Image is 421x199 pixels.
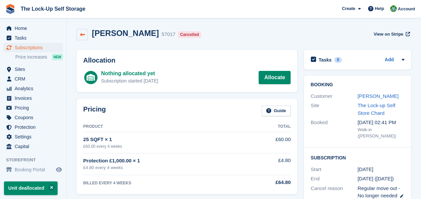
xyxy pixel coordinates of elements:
a: menu [3,33,63,43]
span: Tasks [15,33,55,43]
a: menu [3,43,63,52]
a: menu [3,165,63,174]
img: stora-icon-8386f47178a22dfd0bd8f6a31ec36ba5ce8667c1dd55bd0f319d3a0aa187defe.svg [5,4,15,14]
p: Unit deallocated [4,181,58,195]
a: menu [3,103,63,112]
span: Price increases [15,54,47,60]
a: menu [3,132,63,141]
div: Cancelled [178,31,201,38]
a: menu [3,142,63,151]
span: Capital [15,142,55,151]
h2: Tasks [318,57,331,63]
span: Account [398,6,415,12]
div: £4.80 every 4 weeks [83,164,247,171]
span: Home [15,24,55,33]
td: £60.00 [247,132,291,153]
div: £64.80 [247,179,291,186]
span: [DATE] ([DATE]) [357,176,394,181]
a: menu [3,24,63,33]
div: £60.00 every 4 weeks [83,143,247,149]
img: Andrew Beer [390,5,397,12]
a: Allocate [259,71,291,84]
a: menu [3,94,63,103]
div: Walk-in ([PERSON_NAME]) [357,126,404,139]
a: View on Stripe [371,29,411,40]
a: menu [3,65,63,74]
a: menu [3,74,63,84]
a: menu [3,84,63,93]
div: 0 [334,57,342,63]
time: 2024-10-16 00:00:00 UTC [357,166,373,173]
h2: Subscription [311,154,404,161]
a: Price increases NEW [15,53,63,61]
h2: Pricing [83,105,106,116]
div: Site [311,102,357,117]
a: menu [3,122,63,132]
span: Storefront [6,157,66,163]
div: Nothing allocated yet [101,70,158,78]
div: Start [311,166,357,173]
span: Sites [15,65,55,74]
div: End [311,175,357,183]
div: 57017 [161,31,175,38]
span: Pricing [15,103,55,112]
h2: Booking [311,82,404,88]
span: Booking Portal [15,165,55,174]
a: The Lock-up Self Store Chard [357,102,395,116]
th: Product [83,121,247,132]
span: Regular move out - No longer needed [357,185,400,199]
a: Guide [262,105,291,116]
a: [PERSON_NAME] [357,93,398,99]
span: Subscriptions [15,43,55,52]
span: Create [342,5,355,12]
a: The Lock-Up Self Storage [18,3,88,14]
div: Customer [311,93,357,100]
span: View on Stripe [373,31,403,38]
span: Analytics [15,84,55,93]
span: Help [375,5,384,12]
a: Add [385,56,394,64]
div: Booked [311,119,357,139]
td: £4.80 [247,153,291,175]
span: Coupons [15,113,55,122]
div: 25 SQFT × 1 [83,136,247,143]
div: NEW [52,54,63,60]
span: Settings [15,132,55,141]
a: Preview store [55,166,63,174]
a: menu [3,113,63,122]
div: Protection £1,000.00 × 1 [83,157,247,165]
div: Subscription started [DATE] [101,78,158,85]
h2: [PERSON_NAME] [92,29,159,38]
h2: Allocation [83,57,291,64]
div: BILLED EVERY 4 WEEKS [83,180,247,186]
div: [DATE] 02:41 PM [357,119,404,126]
span: CRM [15,74,55,84]
span: Protection [15,122,55,132]
span: Invoices [15,94,55,103]
th: Total [247,121,291,132]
